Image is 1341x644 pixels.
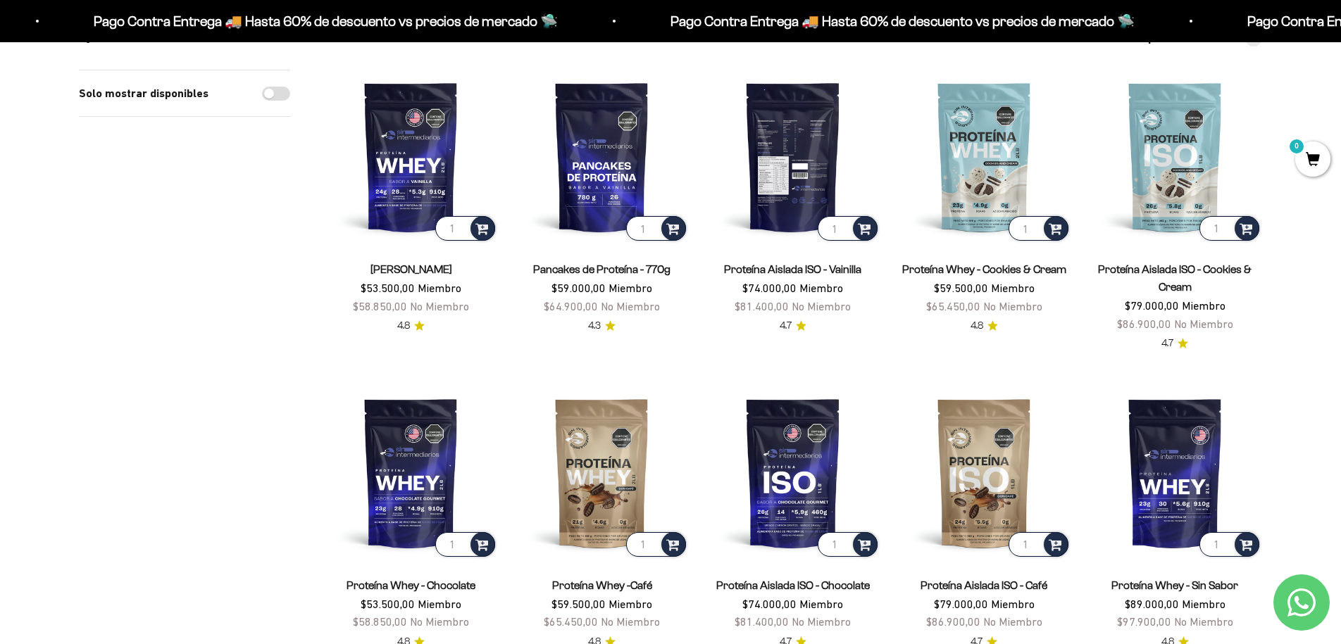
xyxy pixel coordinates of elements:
[601,615,660,628] span: No Miembro
[799,282,843,294] span: Miembro
[971,318,983,334] span: 4.8
[551,282,606,294] span: $59.000,00
[609,598,652,610] span: Miembro
[588,318,616,334] a: 4.34.3 de 5.0 estrellas
[353,615,407,628] span: $58.850,00
[1161,336,1173,351] span: 4.7
[418,282,461,294] span: Miembro
[79,84,208,103] label: Solo mostrar disponibles
[1161,336,1188,351] a: 4.74.7 de 5.0 estrellas
[902,263,1066,275] a: Proteína Whey - Cookies & Cream
[792,300,851,312] span: No Miembro
[983,615,1042,628] span: No Miembro
[670,10,1135,32] p: Pago Contra Entrega 🚚 Hasta 60% de descuento vs precios de mercado 🛸
[934,282,988,294] span: $59.500,00
[780,318,806,334] a: 4.74.7 de 5.0 estrellas
[1174,615,1233,628] span: No Miembro
[921,579,1047,591] a: Proteína Aislada ISO - Café
[397,318,425,334] a: 4.84.8 de 5.0 estrellas
[1174,317,1233,330] span: No Miembro
[397,318,410,334] span: 4.8
[609,282,652,294] span: Miembro
[735,300,789,312] span: $81.400,00
[735,615,789,628] span: $81.400,00
[544,615,598,628] span: $65.450,00
[926,300,980,312] span: $65.450,00
[588,318,601,334] span: 4.3
[601,300,660,312] span: No Miembro
[991,282,1035,294] span: Miembro
[552,579,652,591] a: Proteína Whey -Café
[706,70,880,244] img: Proteína Aislada ISO - Vainilla
[1117,615,1171,628] span: $97.900,00
[94,10,558,32] p: Pago Contra Entrega 🚚 Hasta 60% de descuento vs precios de mercado 🛸
[1098,263,1252,293] a: Proteína Aislada ISO - Cookies & Cream
[353,300,407,312] span: $58.850,00
[983,300,1042,312] span: No Miembro
[1295,153,1330,168] a: 0
[361,282,415,294] span: $53.500,00
[1125,299,1179,312] span: $79.000,00
[410,300,469,312] span: No Miembro
[799,598,843,610] span: Miembro
[533,263,670,275] a: Pancakes de Proteína - 770g
[742,282,797,294] span: $74.000,00
[926,615,980,628] span: $86.900,00
[991,598,1035,610] span: Miembro
[347,579,475,591] a: Proteína Whey - Chocolate
[551,598,606,610] span: $59.500,00
[1111,579,1238,591] a: Proteína Whey - Sin Sabor
[1182,299,1225,312] span: Miembro
[418,598,461,610] span: Miembro
[1288,138,1305,155] mark: 0
[716,579,870,591] a: Proteína Aislada ISO - Chocolate
[370,263,452,275] a: [PERSON_NAME]
[780,318,792,334] span: 4.7
[361,598,415,610] span: $53.500,00
[544,300,598,312] span: $64.900,00
[1125,598,1179,610] span: $89.000,00
[1117,317,1171,330] span: $86.900,00
[742,598,797,610] span: $74.000,00
[1182,598,1225,610] span: Miembro
[792,615,851,628] span: No Miembro
[410,615,469,628] span: No Miembro
[724,263,861,275] a: Proteína Aislada ISO - Vainilla
[971,318,998,334] a: 4.84.8 de 5.0 estrellas
[934,598,988,610] span: $79.000,00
